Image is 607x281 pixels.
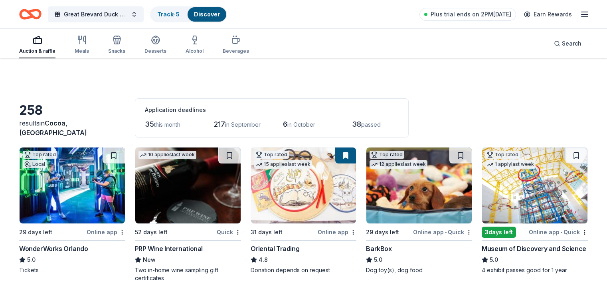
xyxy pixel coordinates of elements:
[251,266,357,274] div: Donation depends on request
[413,227,472,237] div: Online app Quick
[352,120,361,128] span: 38
[20,147,125,223] img: Image for WonderWorks Orlando
[19,266,125,274] div: Tickets
[366,266,472,274] div: Dog toy(s), dog food
[19,147,125,274] a: Image for WonderWorks OrlandoTop ratedLocal29 days leftOnline appWonderWorks Orlando5.0Tickets
[223,48,249,54] div: Beverages
[370,151,404,159] div: Top rated
[482,227,516,238] div: 3 days left
[366,244,391,253] div: BarkBox
[19,119,87,137] span: in
[519,7,577,22] a: Earn Rewards
[135,244,203,253] div: PRP Wine International
[482,266,588,274] div: 4 exhibit passes good for 1 year
[251,227,283,237] div: 31 days left
[19,227,52,237] div: 29 days left
[223,32,249,58] button: Beverages
[19,48,55,54] div: Auction & raffle
[490,255,498,265] span: 5.0
[194,11,220,18] a: Discover
[135,147,241,223] img: Image for PRP Wine International
[419,8,516,21] a: Plus trial ends on 2PM[DATE]
[482,147,588,274] a: Image for Museum of Discovery and ScienceTop rated1 applylast week3days leftOnline app•QuickMuseu...
[138,151,196,159] div: 10 applies last week
[144,48,166,54] div: Desserts
[214,120,225,128] span: 217
[366,147,472,274] a: Image for BarkBoxTop rated12 applieslast week29 days leftOnline app•QuickBarkBox5.0Dog toy(s), do...
[482,244,586,253] div: Museum of Discovery and Science
[23,160,47,168] div: Local
[75,32,89,58] button: Meals
[217,227,241,237] div: Quick
[445,229,447,235] span: •
[154,121,180,128] span: this month
[19,102,125,118] div: 258
[145,105,399,115] div: Application deadlines
[529,227,588,237] div: Online app Quick
[19,118,125,138] div: results
[485,151,520,159] div: Top rated
[19,32,55,58] button: Auction & raffle
[361,121,381,128] span: passed
[251,147,357,274] a: Image for Oriental TradingTop rated15 applieslast week31 days leftOnline appOriental Trading4.8Do...
[157,11,180,18] a: Track· 5
[366,227,399,237] div: 29 days left
[431,10,511,19] span: Plus trial ends on 2PM[DATE]
[75,48,89,54] div: Meals
[19,119,87,137] span: Cocoa, [GEOGRAPHIC_DATA]
[186,32,204,58] button: Alcohol
[48,6,144,22] button: Great Brevard Duck Race
[374,255,382,265] span: 5.0
[143,255,156,265] span: New
[186,48,204,54] div: Alcohol
[318,227,356,237] div: Online app
[366,147,472,223] img: Image for BarkBox
[259,255,268,265] span: 4.8
[145,120,154,128] span: 35
[64,10,128,19] span: Great Brevard Duck Race
[135,227,168,237] div: 52 days left
[108,48,125,54] div: Snacks
[251,147,356,223] img: Image for Oriental Trading
[548,36,588,52] button: Search
[370,160,427,169] div: 12 applies last week
[108,32,125,58] button: Snacks
[485,160,536,169] div: 1 apply last week
[19,244,88,253] div: WonderWorks Orlando
[287,121,315,128] span: in October
[482,147,587,223] img: Image for Museum of Discovery and Science
[254,160,312,169] div: 15 applies last week
[225,121,261,128] span: in September
[150,6,227,22] button: Track· 5Discover
[23,151,57,159] div: Top rated
[254,151,289,159] div: Top rated
[27,255,36,265] span: 5.0
[283,120,287,128] span: 6
[562,39,581,48] span: Search
[87,227,125,237] div: Online app
[19,5,42,24] a: Home
[144,32,166,58] button: Desserts
[251,244,300,253] div: Oriental Trading
[561,229,562,235] span: •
